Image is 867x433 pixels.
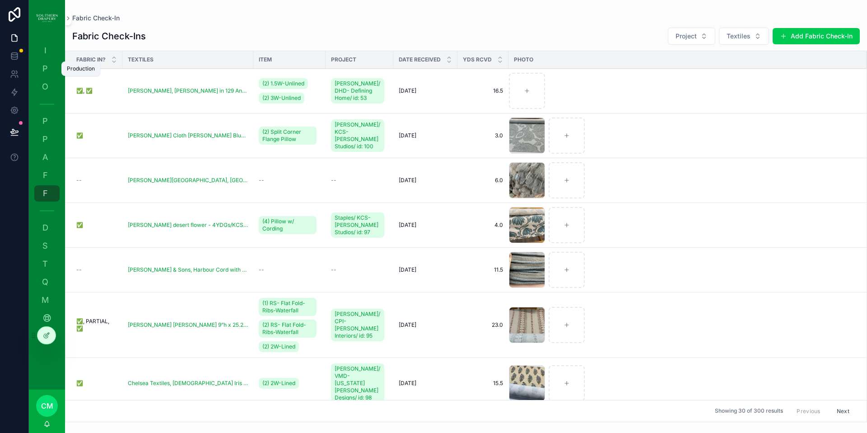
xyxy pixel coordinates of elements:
a: 6.0 [463,177,503,184]
a: (1) RS- Flat Fold- Ribs-Waterfall [259,298,317,316]
span: -- [76,266,82,273]
a: [DATE] [399,266,452,273]
span: Yds Rcvd [463,56,492,63]
a: (2) 2W-Lined [259,376,320,391]
span: F [41,171,50,180]
a: T [34,256,60,272]
span: Textiles [727,32,750,41]
span: [PERSON_NAME]/ KCS- [PERSON_NAME] Studios/ id: 100 [335,121,381,150]
a: P [34,131,60,147]
span: (2) 3W-Unlined [262,94,301,102]
span: [DATE] [399,177,416,184]
a: ✅, PARTIAL, ✅ [76,318,117,332]
span: S [41,241,50,250]
span: P [41,64,50,73]
span: ✅ [76,132,83,139]
span: D [41,223,50,232]
a: [PERSON_NAME] & Sons, Harbour Cord with tape - 11.5YDGs/// [128,266,248,273]
span: (1) RS- Flat Fold- Ribs-Waterfall [262,300,313,314]
a: P [34,113,60,129]
a: [PERSON_NAME]/ KCS- [PERSON_NAME] Studios/ id: 100 [331,119,384,152]
a: ✅ [76,132,117,139]
a: [PERSON_NAME]/ CPI- [PERSON_NAME] Interiors/ id: 95 [331,307,388,343]
span: [DATE] [399,380,416,387]
a: (1) RS- Flat Fold- Ribs-Waterfall(2) RS- Flat Fold- Ribs-Waterfall(2) 2W-Lined [259,296,320,354]
a: [PERSON_NAME] desert flower - 4YDGs/KCS/Staples/Living Room Pillows [128,221,248,229]
span: cm [41,400,53,411]
span: Item [259,56,272,63]
span: (2) 2W-Lined [262,343,295,350]
a: [PERSON_NAME][GEOGRAPHIC_DATA], [GEOGRAPHIC_DATA] in Mineral - 6YDGs/// [128,177,248,184]
button: Select Button [719,28,769,45]
a: -- [259,266,320,273]
span: I [41,46,50,55]
a: P [34,61,60,77]
a: I [34,42,60,59]
a: (2) RS- Flat Fold- Ribs-Waterfall [259,320,317,338]
span: -- [76,177,82,184]
a: 11.5 [463,266,503,273]
span: [DATE] [399,221,416,229]
span: O [41,82,50,91]
span: A [41,153,50,162]
a: Staples/ KCS- [PERSON_NAME] Studios/ id: 97 [331,212,384,238]
span: [PERSON_NAME]/ CPI- [PERSON_NAME] Interiors/ id: 95 [335,311,381,339]
a: Q [34,274,60,290]
a: A [34,149,60,165]
span: ✅, ✅ [76,87,93,94]
a: [PERSON_NAME]/ DHD- Defining Home/ id: 53 [331,78,384,104]
span: Showing 30 of 300 results [715,408,783,415]
span: -- [331,177,336,184]
span: (2) 1.5W-Unlined [262,80,304,87]
span: Fabric In? [76,56,106,63]
button: Add Fabric Check-In [773,28,860,44]
span: M [41,296,50,305]
span: Staples/ KCS- [PERSON_NAME] Studios/ id: 97 [335,214,381,236]
a: ✅, ✅ [76,87,117,94]
img: App logo [36,11,58,25]
a: 16.5 [463,87,503,94]
a: (2) Split Corner Flange Pillow [259,125,320,146]
span: (2) RS- Flat Fold- Ribs-Waterfall [262,321,313,336]
span: Textiles [128,56,154,63]
span: T [41,259,50,268]
a: [PERSON_NAME] [PERSON_NAME] 9”h x 25.25”v - 23YDGs/CPI/[PERSON_NAME]/[PERSON_NAME]'s Bed [128,321,248,329]
a: (2) 2W-Lined [259,378,299,389]
a: F [34,167,60,184]
a: -- [331,177,388,184]
a: (2) 1.5W-Unlined [259,78,308,89]
a: [PERSON_NAME], [PERSON_NAME] in 129 Antique - 16.5YDGs/DHD/[PERSON_NAME]/LL Guest Bed [128,87,248,94]
a: 23.0 [463,321,503,329]
a: (4) Pillow w/ Cording [259,216,317,234]
button: Select Button [668,28,715,45]
a: [DATE] [399,132,452,139]
a: Staples/ KCS- [PERSON_NAME] Studios/ id: 97 [331,211,388,240]
span: -- [259,177,264,184]
span: 3.0 [463,132,503,139]
a: [DATE] [399,321,452,329]
a: M [34,292,60,308]
a: 15.5 [463,380,503,387]
span: (2) Split Corner Flange Pillow [262,128,313,143]
a: -- [76,177,117,184]
a: S [34,238,60,254]
span: Project [676,32,697,41]
a: (2) 1.5W-Unlined(2) 3W-Unlined [259,76,320,105]
a: (4) Pillow w/ Cording [259,214,320,236]
span: Project [331,56,356,63]
a: [PERSON_NAME]/ VMD- [US_STATE][PERSON_NAME] Designs/ id: 98 [331,363,384,403]
a: [PERSON_NAME] Cloth [PERSON_NAME] Blue. 51" wide HR 7.5 VR 25.2 - 3YDGs/KCS/[PERSON_NAME]/Master ... [128,132,248,139]
span: ✅ [76,380,83,387]
a: [DATE] [399,380,452,387]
